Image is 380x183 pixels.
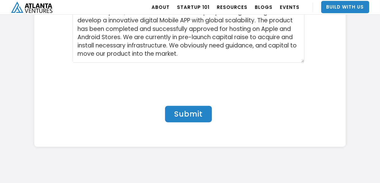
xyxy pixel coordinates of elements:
input: Submit [165,106,212,122]
iframe: reCAPTCHA [73,69,166,93]
a: Build With Us [321,1,369,13]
